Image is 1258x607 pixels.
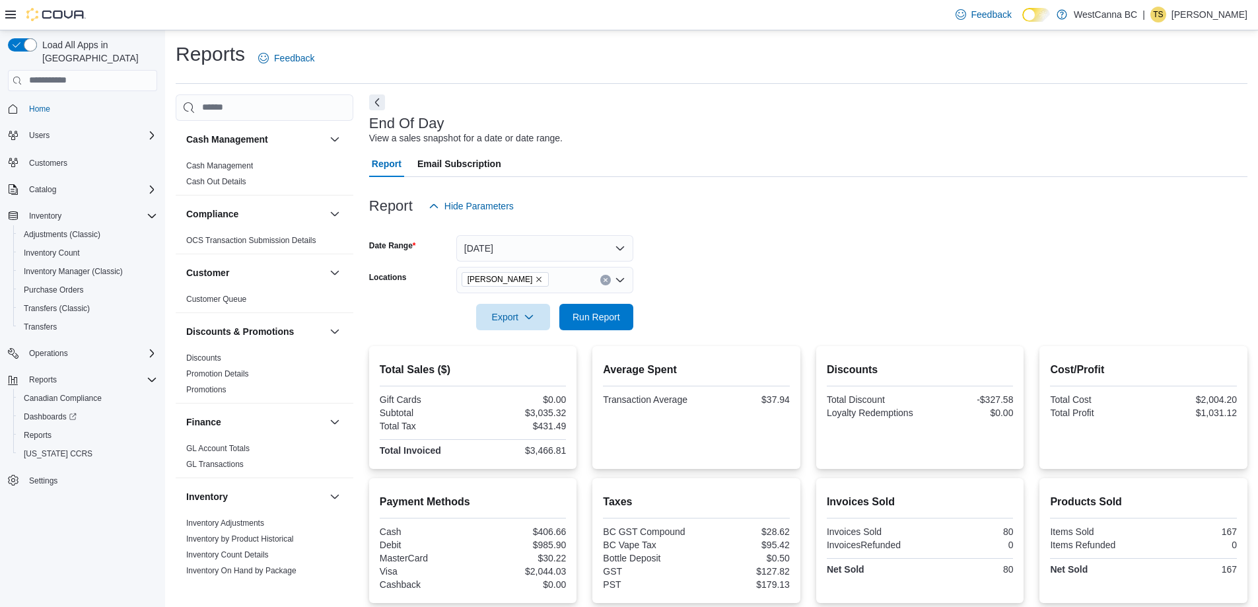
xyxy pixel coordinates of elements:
[327,265,343,281] button: Customer
[1050,564,1088,575] strong: Net Sold
[13,445,162,463] button: [US_STATE] CCRS
[380,362,567,378] h2: Total Sales ($)
[186,550,269,559] a: Inventory Count Details
[186,207,324,221] button: Compliance
[186,294,246,304] span: Customer Queue
[37,38,157,65] span: Load All Apps in [GEOGRAPHIC_DATA]
[3,471,162,490] button: Settings
[950,1,1017,28] a: Feedback
[18,409,82,425] a: Dashboards
[1050,540,1140,550] div: Items Refunded
[29,130,50,141] span: Users
[18,227,157,242] span: Adjustments (Classic)
[1171,7,1247,22] p: [PERSON_NAME]
[369,94,385,110] button: Next
[923,408,1013,418] div: $0.00
[380,553,470,563] div: MasterCard
[186,325,324,338] button: Discounts & Promotions
[923,540,1013,550] div: 0
[186,384,227,395] span: Promotions
[18,390,157,406] span: Canadian Compliance
[1050,394,1140,405] div: Total Cost
[1150,7,1166,22] div: Timothy Simpson
[186,385,227,394] a: Promotions
[380,421,470,431] div: Total Tax
[475,408,566,418] div: $3,035.32
[186,534,294,544] span: Inventory by Product Historical
[1022,8,1050,22] input: Dark Mode
[13,299,162,318] button: Transfers (Classic)
[13,389,162,408] button: Canadian Compliance
[1146,526,1237,537] div: 167
[186,460,244,469] a: GL Transactions
[1050,408,1140,418] div: Total Profit
[380,494,567,510] h2: Payment Methods
[923,526,1013,537] div: 80
[380,394,470,405] div: Gift Cards
[24,182,61,197] button: Catalog
[18,282,157,298] span: Purchase Orders
[29,158,67,168] span: Customers
[13,225,162,244] button: Adjustments (Classic)
[18,319,157,335] span: Transfers
[1050,494,1237,510] h2: Products Sold
[24,182,157,197] span: Catalog
[24,127,55,143] button: Users
[475,394,566,405] div: $0.00
[327,324,343,339] button: Discounts & Promotions
[615,275,625,285] button: Open list of options
[827,408,917,418] div: Loyalty Redemptions
[699,526,790,537] div: $28.62
[372,151,402,177] span: Report
[1050,362,1237,378] h2: Cost/Profit
[24,229,100,240] span: Adjustments (Classic)
[369,240,416,251] label: Date Range
[186,369,249,379] span: Promotion Details
[699,579,790,590] div: $179.13
[475,540,566,550] div: $985.90
[573,310,620,324] span: Run Report
[18,427,57,443] a: Reports
[603,394,693,405] div: Transaction Average
[18,264,157,279] span: Inventory Manager (Classic)
[380,526,470,537] div: Cash
[186,236,316,245] a: OCS Transaction Submission Details
[18,282,89,298] a: Purchase Orders
[699,540,790,550] div: $95.42
[18,227,106,242] a: Adjustments (Classic)
[603,579,693,590] div: PST
[24,411,77,422] span: Dashboards
[3,207,162,225] button: Inventory
[1146,408,1237,418] div: $1,031.12
[186,325,294,338] h3: Discounts & Promotions
[600,275,611,285] button: Clear input
[699,566,790,577] div: $127.82
[186,295,246,304] a: Customer Queue
[18,301,95,316] a: Transfers (Classic)
[186,415,324,429] button: Finance
[24,285,84,295] span: Purchase Orders
[29,184,56,195] span: Catalog
[475,445,566,456] div: $3,466.81
[186,459,244,470] span: GL Transactions
[13,281,162,299] button: Purchase Orders
[186,415,221,429] h3: Finance
[3,126,162,145] button: Users
[176,291,353,312] div: Customer
[923,394,1013,405] div: -$327.58
[13,262,162,281] button: Inventory Manager (Classic)
[369,131,563,145] div: View a sales snapshot for a date or date range.
[186,266,324,279] button: Customer
[827,526,917,537] div: Invoices Sold
[18,390,107,406] a: Canadian Compliance
[327,489,343,505] button: Inventory
[24,208,157,224] span: Inventory
[484,304,542,330] span: Export
[24,393,102,404] span: Canadian Compliance
[186,266,229,279] h3: Customer
[24,372,62,388] button: Reports
[24,430,52,441] span: Reports
[1153,7,1163,22] span: TS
